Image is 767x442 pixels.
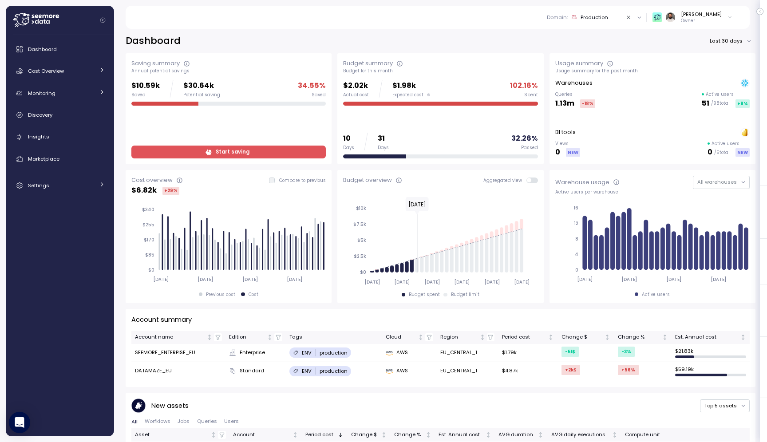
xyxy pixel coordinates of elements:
tspan: [DATE] [287,276,303,282]
div: Previous cost [206,292,235,298]
a: Marketplace [9,150,111,168]
p: $ 6.82k [131,185,157,197]
p: / 98 total [711,100,730,107]
th: Est. Annual costNot sorted [435,428,495,441]
div: Open Intercom Messenger [9,412,30,433]
div: Active users [642,292,670,298]
tspan: 12 [574,221,578,226]
p: $1.98k [392,80,430,92]
p: ENV [302,349,312,356]
th: Change $Not sorted [557,331,614,344]
div: -3 % [618,347,635,357]
div: Days [343,145,354,151]
div: Period cost [305,431,336,439]
span: Dashboard [28,46,57,53]
p: $10.59k [131,80,160,92]
p: 102.16 % [510,80,538,92]
span: Discovery [28,111,52,118]
tspan: $2.5k [354,253,366,259]
div: Budget limit [451,292,479,298]
div: Compute unit [625,431,746,439]
tspan: $7.5k [353,221,366,227]
a: Monitoring [9,84,111,102]
tspan: [DATE] [242,276,258,282]
div: +9 % [735,99,750,108]
div: Change $ [351,431,380,439]
div: AWS [386,367,434,375]
span: Settings [28,182,49,189]
a: Discovery [9,106,111,124]
span: Enterprise [240,349,265,357]
div: Edition [229,333,265,341]
tspan: [DATE] [364,279,380,285]
p: Domain : [547,14,568,21]
img: ACg8ocLskjvUhBDgxtSFCRx4ztb74ewwa1VrVEuDBD_Ho1mrTsQB-QE=s96-c [666,12,675,22]
div: Days [378,145,389,151]
div: Spent [524,92,538,98]
div: Cost overview [131,176,173,185]
div: AWS [386,349,434,357]
th: Period costNot sorted [498,331,558,344]
p: production [320,367,348,375]
tspan: [DATE] [484,279,500,285]
span: Queries [197,419,217,424]
tspan: $0 [148,267,154,273]
p: Compare to previous [279,178,326,184]
div: -51 $ [561,347,579,357]
span: Marketplace [28,155,59,162]
div: -18 % [580,99,595,108]
div: Account name [135,333,205,341]
div: Usage summary for the past month [555,68,750,74]
td: EU_CENTRAL_1 [437,362,498,380]
div: Usage summary [555,59,603,68]
div: [PERSON_NAME] [681,11,722,18]
p: / 5 total [714,150,730,156]
p: $30.64k [183,80,220,92]
div: Change $ [561,333,603,341]
button: All warehouses [693,176,750,189]
div: NEW [735,148,750,157]
a: Start saving [131,146,326,158]
div: Est. Annual cost [439,431,484,439]
tspan: [DATE] [395,279,410,285]
div: Production [581,14,608,21]
tspan: $0 [360,269,366,275]
div: AVG daily executions [551,431,610,439]
th: EditionNot sorted [225,331,286,344]
th: AssetNot sorted [131,428,229,441]
span: Start saving [216,146,249,158]
tspan: [DATE] [711,276,726,282]
td: $4.87k [498,362,558,380]
tspan: 0 [575,267,578,273]
tspan: [DATE] [424,279,440,285]
h2: Dashboard [126,35,181,47]
div: Saved [312,92,326,98]
th: Change %Not sorted [391,428,435,441]
div: Sorted descending [337,432,344,438]
span: Monitoring [28,90,55,97]
div: Budget spent [409,292,440,298]
p: Active users [712,141,739,147]
div: Not sorted [662,334,668,340]
div: Potential saving [183,92,220,98]
span: All [131,419,138,424]
div: Saved [131,92,160,98]
tspan: $5k [357,237,366,243]
tspan: $85 [145,252,154,258]
tspan: [DATE] [621,276,637,282]
th: AVG daily executionsNot sorted [548,428,621,441]
button: Clear value [625,13,633,21]
div: Budget summary [343,59,393,68]
div: Not sorted [425,432,431,438]
div: Tags [289,333,378,341]
div: Cloud [386,333,417,341]
div: Change % [394,431,424,439]
div: NEW [566,148,580,157]
div: AVG duration [498,431,537,439]
div: Not sorted [210,432,217,438]
a: Cost Overview [9,62,111,80]
div: Saving summary [131,59,180,68]
p: Active users [706,91,734,98]
div: Not sorted [479,334,486,340]
p: ENV [302,367,312,375]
